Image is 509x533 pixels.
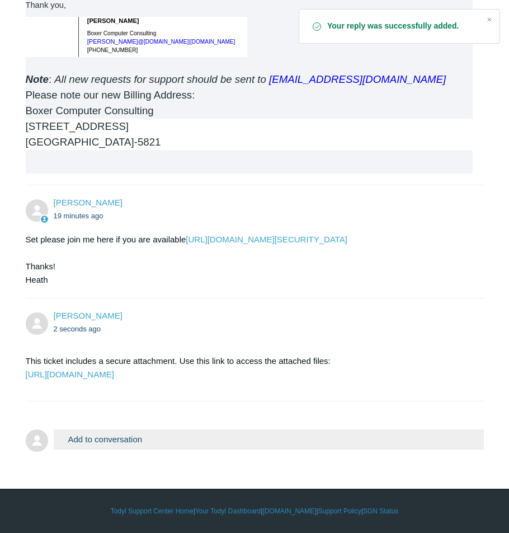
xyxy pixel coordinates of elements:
time: 09/06/2025, 13:10 [54,212,103,220]
div: Set please join me here if you are available Thanks! Heath [26,233,473,287]
span: Please note our new Billing Address: [26,89,195,101]
span: [GEOGRAPHIC_DATA]-5821 [26,136,161,148]
a: [URL][DOMAIN_NAME][SECURITY_DATA] [186,235,347,244]
span: Thank you, [26,1,67,10]
a: [PERSON_NAME] [54,311,122,320]
a: [URL][DOMAIN_NAME] [26,370,114,379]
span: [PERSON_NAME] [87,39,138,45]
span: Boxer Computer Consulting [26,105,154,116]
span: Boxer Computer Consulting [87,30,155,36]
p: This ticket includes a secure attachment. Use this link to access the attached files: [26,354,473,381]
div: Close [482,12,497,27]
a: [DOMAIN_NAME] [262,506,316,516]
span: @[DOMAIN_NAME] [138,39,188,45]
a: Todyl Support Center Home [111,506,194,516]
span: Note [26,73,49,85]
span: Heath Kellerman [54,198,122,207]
span: [PERSON_NAME] [87,17,139,24]
a: [DOMAIN_NAME] [190,39,234,45]
button: Add to conversation [54,429,484,449]
span: Seth Boxer [54,311,122,320]
span: | [188,39,190,45]
span: : [49,73,446,85]
strong: Your reply was successfully added. [327,21,477,32]
span: [EMAIL_ADDRESS][DOMAIN_NAME] [269,73,446,85]
a: SGN Status [363,506,398,516]
time: 09/06/2025, 13:29 [54,325,101,333]
a: Your Todyl Dashboard [195,506,261,516]
a: [PERSON_NAME] [54,198,122,207]
a: Support Policy [318,506,361,516]
span: [PHONE_NUMBER] [87,48,138,54]
i: All new requests for support should be sent to [54,73,446,85]
span: [STREET_ADDRESS] [26,120,129,132]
